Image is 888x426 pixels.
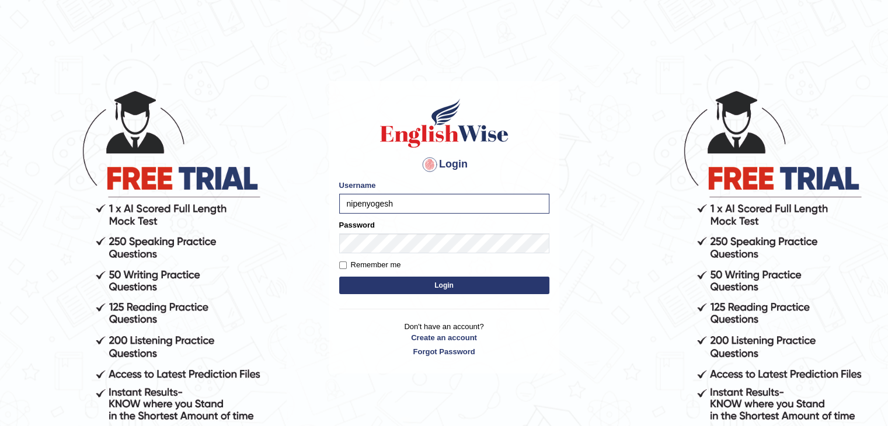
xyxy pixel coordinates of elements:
label: Remember me [339,259,401,271]
button: Login [339,277,549,294]
img: Logo of English Wise sign in for intelligent practice with AI [378,97,511,149]
label: Username [339,180,376,191]
p: Don't have an account? [339,321,549,357]
h4: Login [339,155,549,174]
a: Forgot Password [339,346,549,357]
a: Create an account [339,332,549,343]
input: Remember me [339,261,347,269]
label: Password [339,219,375,231]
